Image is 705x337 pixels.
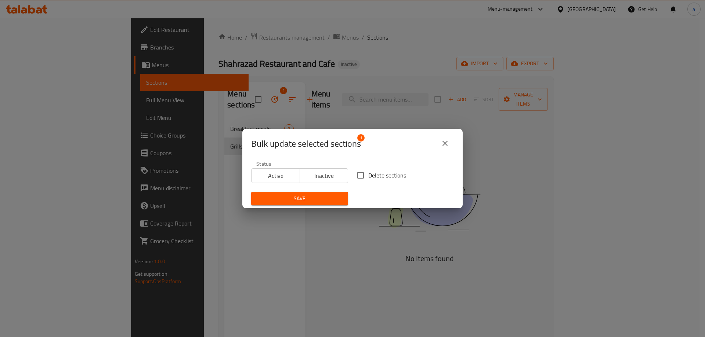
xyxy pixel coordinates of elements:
button: Active [251,168,300,183]
button: close [436,135,454,152]
span: Selected section count [251,138,361,150]
button: Save [251,192,348,205]
span: Delete sections [368,171,406,180]
span: 1 [357,134,365,142]
span: Save [257,194,342,203]
button: Inactive [300,168,348,183]
span: Inactive [303,171,346,181]
span: Active [254,171,297,181]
